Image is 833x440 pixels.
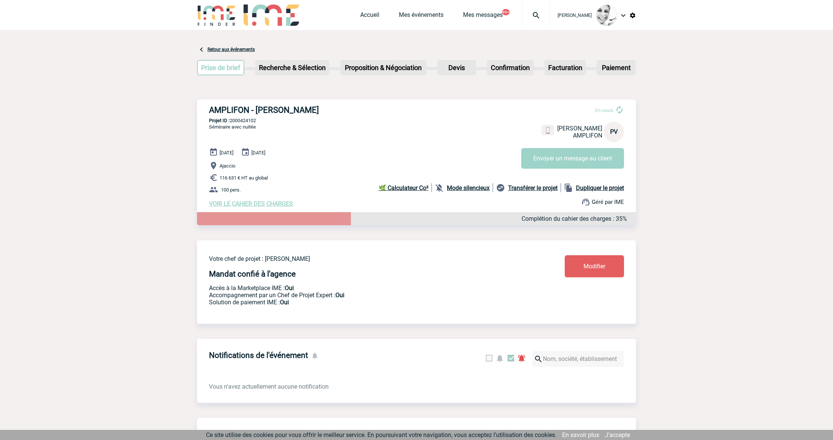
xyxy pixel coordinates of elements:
[207,47,255,52] a: Retour aux événements
[280,299,289,306] b: Oui
[488,61,533,75] p: Confirmation
[379,184,429,192] b: 🌿 Calculateur Co²
[251,150,265,156] span: [DATE]
[597,61,635,75] p: Paiement
[209,105,434,115] h3: AMPLIFON - [PERSON_NAME]
[256,61,329,75] p: Recherche & Sélection
[564,183,573,192] img: file_copy-black-24dp.png
[521,148,624,169] button: Envoyer un message au client
[209,383,329,390] span: Vous n'avez actuellement aucune notification
[209,255,520,262] p: Votre chef de projet : [PERSON_NAME]
[605,431,630,439] a: J'accepte
[463,11,503,22] a: Mes messages
[508,184,558,192] b: Transférer le projet
[209,124,256,130] span: Séminaire avec nuitée
[596,5,617,26] img: 103013-0.jpeg
[544,127,551,134] img: portable.png
[573,132,602,139] span: AMPLIFON
[220,150,233,156] span: [DATE]
[220,163,235,169] span: Ajaccio
[502,9,510,15] button: 99+
[209,351,308,360] h4: Notifications de l'événement
[198,61,244,75] p: Prise de brief
[221,187,241,193] span: 100 pers.
[197,118,636,123] p: 2000424102
[209,200,293,207] a: VOIR LE CAHIER DES CHARGES
[576,184,624,192] b: Dupliquer le projet
[545,61,585,75] p: Facturation
[583,263,605,270] span: Modifier
[206,431,556,439] span: Ce site utilise des cookies pour vous offrir le meilleur service. En poursuivant votre navigation...
[360,11,379,22] a: Accueil
[562,431,599,439] a: En savoir plus
[399,11,444,22] a: Mes événements
[581,198,590,207] img: support.png
[379,183,432,192] a: 🌿 Calculateur Co²
[220,175,268,181] span: 116 631 € HT au global
[610,128,618,135] span: PV
[447,184,490,192] b: Mode silencieux
[557,125,602,132] span: [PERSON_NAME]
[209,299,520,306] p: Conformité aux process achat client, Prise en charge de la facturation, Mutualisation de plusieur...
[335,292,344,299] b: Oui
[209,284,520,292] p: Accès à la Marketplace IME :
[558,13,592,18] span: [PERSON_NAME]
[438,61,475,75] p: Devis
[209,118,230,123] b: Projet ID :
[209,269,296,278] h4: Mandat confié à l'agence
[209,292,520,299] p: Prestation payante
[341,61,426,75] p: Proposition & Négociation
[285,284,294,292] b: Oui
[197,4,236,26] img: IME-Finder
[595,108,613,113] span: En cours
[592,199,624,205] span: Géré par IME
